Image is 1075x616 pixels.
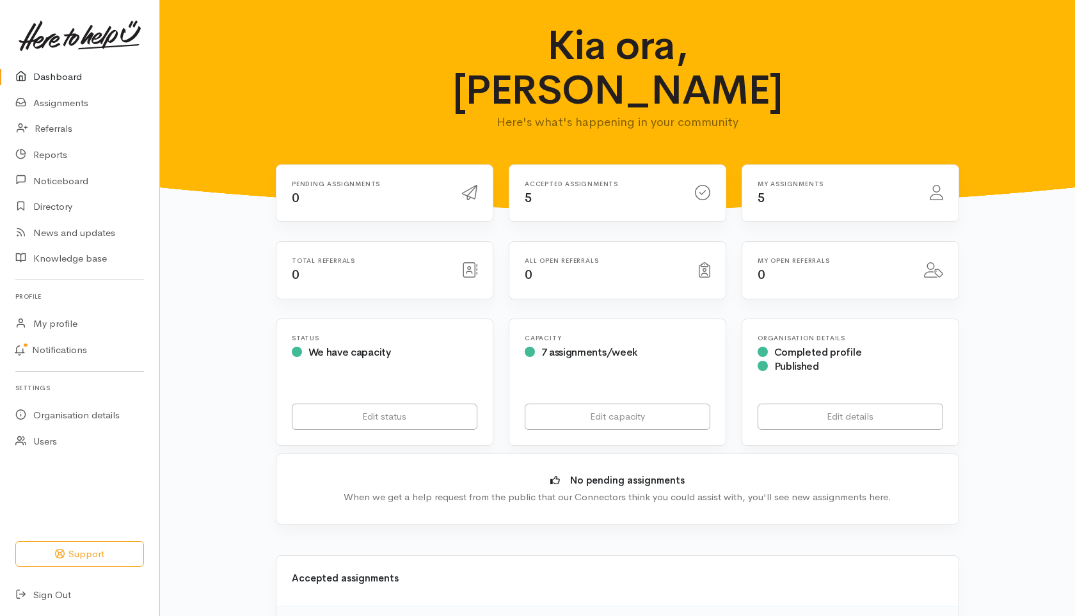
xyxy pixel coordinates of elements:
[525,257,683,264] h6: All open referrals
[292,180,447,187] h6: Pending assignments
[292,404,477,430] a: Edit status
[296,490,939,505] div: When we get a help request from the public that our Connectors think you could assist with, you'l...
[758,335,943,342] h6: Organisation Details
[525,190,532,206] span: 5
[541,345,637,359] span: 7 assignments/week
[525,404,710,430] a: Edit capacity
[404,113,831,131] p: Here's what's happening in your community
[404,23,831,113] h1: Kia ora, [PERSON_NAME]
[758,190,765,206] span: 5
[758,257,909,264] h6: My open referrals
[15,541,144,567] button: Support
[774,345,862,359] span: Completed profile
[292,257,447,264] h6: Total referrals
[758,180,914,187] h6: My assignments
[308,345,391,359] span: We have capacity
[525,180,680,187] h6: Accepted assignments
[525,267,532,283] span: 0
[570,474,685,486] b: No pending assignments
[774,359,819,373] span: Published
[292,572,399,584] b: Accepted assignments
[758,267,765,283] span: 0
[525,335,710,342] h6: Capacity
[292,335,477,342] h6: Status
[292,190,299,206] span: 0
[15,288,144,305] h6: Profile
[15,379,144,397] h6: Settings
[292,267,299,283] span: 0
[758,404,943,430] a: Edit details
